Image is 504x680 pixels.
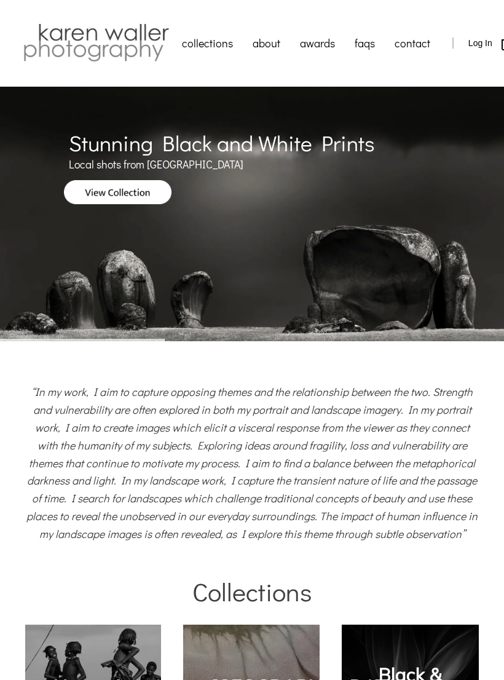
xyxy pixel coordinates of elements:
[20,22,172,65] img: Karen Waller Photography
[64,180,171,204] img: View Collection
[243,28,290,58] a: about
[69,157,243,172] span: Local shots from [GEOGRAPHIC_DATA]
[468,38,492,48] span: Log In
[69,128,375,157] span: Stunning Black and White Prints
[192,574,312,608] span: Collections
[26,384,478,540] span: “In my work, I aim to capture opposing themes and the relationship between the two. Strength and ...
[172,28,243,58] a: collections
[385,28,440,58] a: contact
[290,28,345,58] a: awards
[345,28,385,58] a: faqs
